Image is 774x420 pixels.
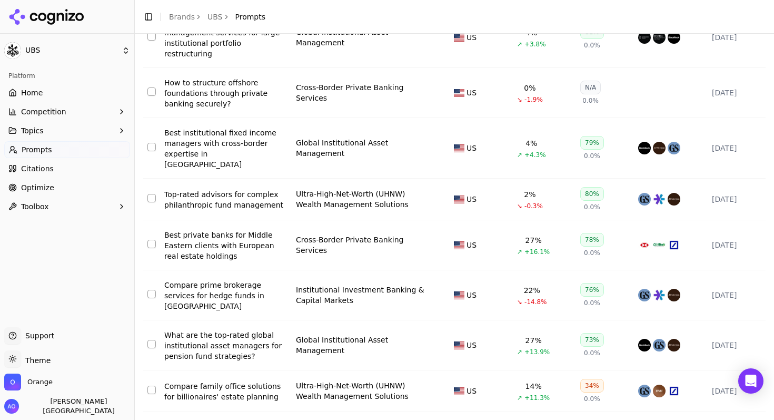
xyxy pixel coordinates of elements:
button: Select row 8 [147,290,156,298]
span: UBS [25,46,117,55]
img: morgan stanley [653,193,666,206]
div: [DATE] [712,290,761,300]
span: -0.3% [524,202,543,210]
button: Select row 7 [147,240,156,248]
img: goldman sachs [638,289,651,301]
div: 34% [580,379,604,393]
a: What are the top-rated global institutional asset managers for pension fund strategies? [164,330,287,362]
div: [DATE] [712,143,761,153]
img: deutsche bank [668,385,680,397]
span: Toolbox [21,201,49,212]
img: goldman sachs [638,385,651,397]
img: UBS [4,42,21,59]
span: Topics [21,125,44,136]
div: 27% [525,235,542,246]
img: goldman sachs [653,339,666,351]
button: Competition [4,103,130,120]
img: j.p. morgan [668,289,680,301]
span: Support [21,330,54,341]
span: ↗ [517,394,522,402]
div: [DATE] [712,386,761,396]
button: Topics [4,122,130,139]
button: Open organization switcher [4,374,53,390]
img: blackrock [638,339,651,351]
img: Orange [4,374,21,390]
div: 4% [525,138,537,149]
img: j.p. morgan [668,339,680,351]
img: US flag [454,341,464,349]
div: [DATE] [712,340,761,350]
img: US flag [454,196,464,203]
img: US flag [454,144,464,152]
span: US [467,194,477,204]
span: ↘ [517,298,522,306]
div: Platform [4,67,130,84]
img: US flag [454,291,464,299]
div: 76% [580,283,604,297]
a: Ultra-High-Net-Worth (UHNW) Wealth Management Solutions [296,380,433,402]
span: US [467,32,477,43]
img: blackrock [668,31,680,44]
img: goldman sachs [668,142,680,154]
img: northern trust [638,31,651,44]
img: hsbc [638,239,651,251]
a: Compare prime brokerage services for hedge funds in [GEOGRAPHIC_DATA] [164,280,287,311]
span: US [467,143,477,153]
img: jpmorgan [653,385,666,397]
div: Institutional Investment Banking & Capital Markets [296,285,433,306]
a: Global Institutional Asset Management [296,335,433,356]
span: Optimize [21,182,54,193]
div: Cross-Border Private Banking Services [296,82,433,103]
span: Prompts [22,144,52,155]
a: Compare family office solutions for billionaires' estate planning [164,381,287,402]
button: Select row 10 [147,386,156,394]
button: Toolbox [4,198,130,215]
div: [DATE] [712,32,761,43]
span: +3.8% [524,40,546,48]
a: How to structure offshore foundations through private banking securely? [164,77,287,109]
a: UBS [207,12,223,22]
div: 0% [524,83,535,93]
span: US [467,290,477,300]
span: +11.3% [524,394,550,402]
span: Competition [21,106,66,117]
span: Theme [21,356,51,365]
span: US [467,340,477,350]
a: Home [4,84,130,101]
span: ↗ [517,40,522,48]
div: Best institutional fixed income managers with cross-border expertise in [GEOGRAPHIC_DATA] [164,128,287,170]
div: Open Intercom Messenger [738,368,763,394]
span: US [467,240,477,250]
a: Best private banks for Middle Eastern clients with European real estate holdings [164,230,287,261]
span: +16.1% [524,248,550,256]
img: citi [653,239,666,251]
span: ↗ [517,151,522,159]
img: deutsche bank [668,239,680,251]
div: 78% [580,233,604,247]
span: 0.0% [584,41,600,50]
a: Global Institutional Asset Management [296,138,433,159]
span: +13.9% [524,348,550,356]
button: Select row 6 [147,194,156,202]
span: [PERSON_NAME][GEOGRAPHIC_DATA] [23,397,130,416]
img: blackrock [638,142,651,154]
a: Cross-Border Private Banking Services [296,235,433,256]
a: Optimize [4,179,130,196]
div: Global Institutional Asset Management [296,27,433,48]
a: Top-rated advisors for complex philanthropic fund management [164,189,287,210]
span: Home [21,87,43,98]
span: 0.0% [584,395,600,403]
span: +4.3% [524,151,546,159]
div: 80% [580,187,604,201]
span: 0.0% [584,249,600,257]
button: Select row 9 [147,340,156,348]
span: ↗ [517,248,522,256]
div: [DATE] [712,194,761,204]
span: 0.0% [584,349,600,357]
